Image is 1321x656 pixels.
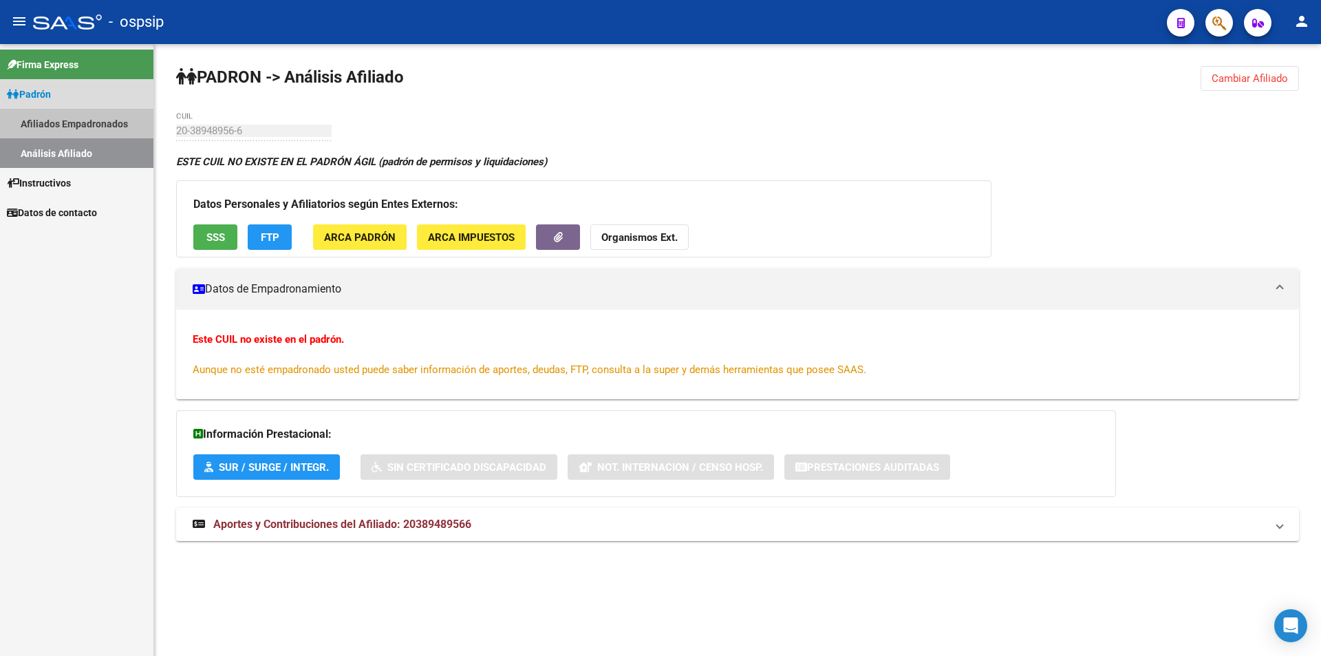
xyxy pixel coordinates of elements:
[193,195,974,214] h3: Datos Personales y Afiliatorios según Entes Externos:
[193,425,1099,444] h3: Información Prestacional:
[11,13,28,30] mat-icon: menu
[590,224,689,250] button: Organismos Ext.
[261,231,279,244] span: FTP
[206,231,225,244] span: SSS
[7,57,78,72] span: Firma Express
[1293,13,1310,30] mat-icon: person
[1212,72,1288,85] span: Cambiar Afiliado
[807,461,939,474] span: Prestaciones Auditadas
[193,282,1266,297] mat-panel-title: Datos de Empadronamiento
[1201,66,1299,91] button: Cambiar Afiliado
[176,310,1299,399] div: Datos de Empadronamiento
[568,454,774,480] button: Not. Internacion / Censo Hosp.
[597,461,763,474] span: Not. Internacion / Censo Hosp.
[387,461,546,474] span: Sin Certificado Discapacidad
[313,224,407,250] button: ARCA Padrón
[176,268,1299,310] mat-expansion-panel-header: Datos de Empadronamiento
[193,333,344,346] strong: Este CUIL no existe en el padrón.
[176,67,404,87] strong: PADRON -> Análisis Afiliado
[219,461,329,474] span: SUR / SURGE / INTEGR.
[7,205,97,220] span: Datos de contacto
[7,87,51,102] span: Padrón
[1274,609,1307,642] div: Open Intercom Messenger
[428,231,515,244] span: ARCA Impuestos
[248,224,292,250] button: FTP
[213,518,471,531] span: Aportes y Contribuciones del Afiliado: 20389489566
[193,454,340,480] button: SUR / SURGE / INTEGR.
[7,176,71,191] span: Instructivos
[109,7,164,37] span: - ospsip
[361,454,557,480] button: Sin Certificado Discapacidad
[176,156,547,168] strong: ESTE CUIL NO EXISTE EN EL PADRÓN ÁGIL (padrón de permisos y liquidaciones)
[193,363,866,376] span: Aunque no esté empadronado usted puede saber información de aportes, deudas, FTP, consulta a la s...
[784,454,950,480] button: Prestaciones Auditadas
[176,508,1299,541] mat-expansion-panel-header: Aportes y Contribuciones del Afiliado: 20389489566
[601,231,678,244] strong: Organismos Ext.
[193,224,237,250] button: SSS
[324,231,396,244] span: ARCA Padrón
[417,224,526,250] button: ARCA Impuestos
